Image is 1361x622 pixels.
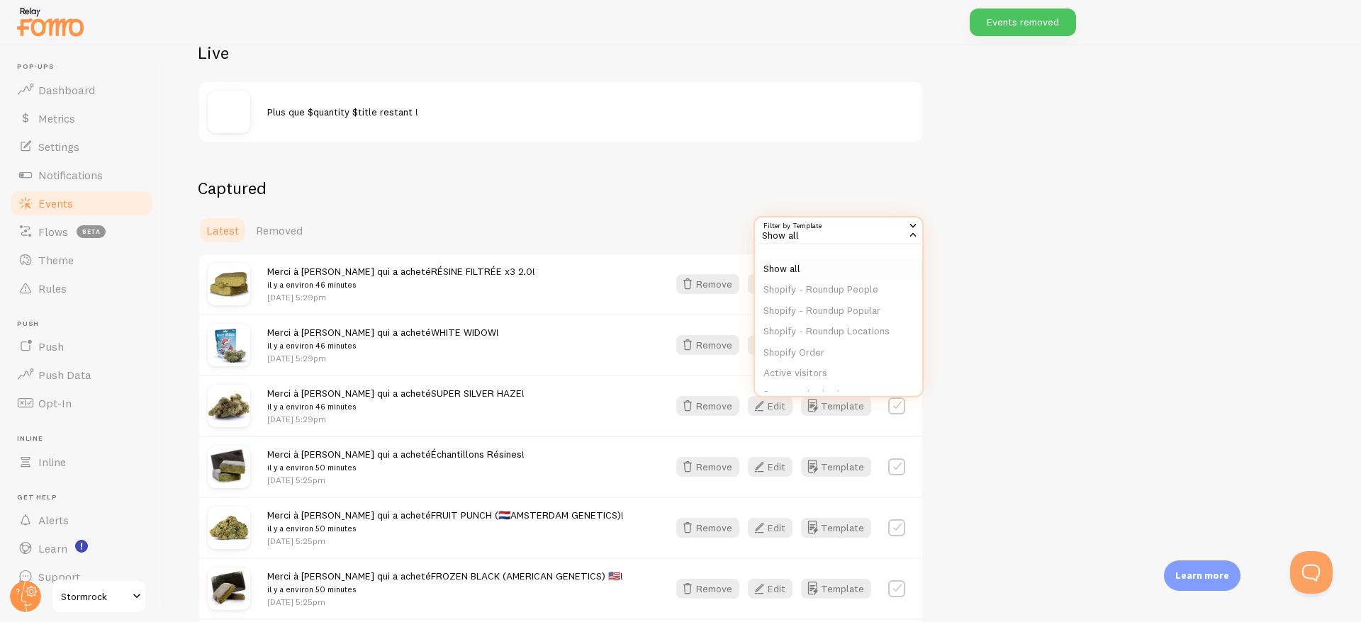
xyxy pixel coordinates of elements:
li: Show all [755,259,922,280]
button: Template [801,396,871,416]
small: il y a environ 50 minutes [267,461,525,474]
a: Push [9,332,155,361]
div: Show all [754,216,924,244]
img: Designsanstitre_13.webp [208,385,250,427]
a: Removed [247,216,311,244]
button: Remove [676,579,739,599]
li: Shopify Order [755,342,922,363]
iframe: Help Scout Beacon - Open [1290,551,1333,594]
span: Inline [17,434,155,443]
p: [DATE] 5:29pm [267,291,535,303]
a: Dashboard [9,76,155,104]
a: Edit [748,457,801,477]
a: Metrics [9,104,155,132]
a: Push Data [9,361,155,389]
button: Template [801,579,871,599]
a: Flows beta [9,217,155,246]
span: Theme [38,253,74,267]
div: Learn more [1164,560,1240,591]
span: Inline [38,455,66,469]
a: Échantillons Résines [431,448,522,460]
span: Events [38,196,73,210]
a: Edit [748,579,801,599]
li: Shopify - Roundup Popular [755,300,922,322]
p: [DATE] 5:29pm [267,413,525,425]
button: Edit [748,457,792,477]
li: Active visitors [755,363,922,384]
span: Push [38,339,64,354]
p: [DATE] 5:25pm [267,596,623,608]
img: white-widow_2_small.jpg [208,324,250,366]
button: Remove [676,518,739,538]
button: Edit [748,335,792,355]
h2: Captured [198,177,924,199]
a: Inline [9,448,155,476]
p: [DATE] 5:25pm [267,474,525,486]
a: RÉSINE FILTRÉE x3 2.0 [431,265,532,278]
a: Learn [9,534,155,562]
a: Opt-In [9,389,155,417]
button: Remove [676,457,739,477]
li: Shopify - Roundup Locations [755,321,922,342]
small: il y a environ 46 minutes [267,339,499,352]
button: Remove [676,274,739,294]
a: Edit [748,518,801,538]
a: Latest [198,216,247,244]
span: Flows [38,225,68,239]
img: FleurStormrock2_small.png [208,507,250,549]
small: il y a environ 46 minutes [267,400,525,413]
button: Edit [748,579,792,599]
span: Push Data [38,368,91,382]
span: Metrics [38,111,75,125]
div: Events removed [970,9,1076,36]
a: SUPER SILVER HAZE [431,387,522,400]
a: Theme [9,246,155,274]
span: Stormrock [61,588,128,605]
p: [DATE] 5:25pm [267,535,624,547]
a: Alerts [9,506,155,534]
a: Edit [748,396,801,416]
img: fomo-relay-logo-orange.svg [15,4,86,40]
a: Notifications [9,161,155,189]
button: Remove [676,396,739,416]
a: Events [9,189,155,217]
img: FrozenBlack_AmericanGenetics_small.png [208,567,250,610]
h2: Live [198,42,924,64]
button: Template [801,457,871,477]
span: Latest [206,223,239,237]
span: Merci à [PERSON_NAME] qui a acheté ! [267,448,525,474]
small: il y a environ 46 minutes [267,278,535,291]
a: Stormrock [51,579,147,613]
li: Someone is viewing [755,384,922,405]
button: Edit [748,518,792,538]
a: Edit [748,274,801,294]
p: [DATE] 5:29pm [267,352,499,364]
span: Alerts [38,513,69,527]
svg: <p>Watch New Feature Tutorials!</p> [75,540,88,553]
span: Get Help [17,493,155,502]
img: ELEVATOR1CBD_1_1.webp [208,446,250,488]
span: Dashboard [38,83,95,97]
span: Merci à [PERSON_NAME] qui a acheté ! [267,326,499,352]
small: il y a environ 50 minutes [267,522,624,535]
a: FRUIT PUNCH (🇳🇱AMSTERDAM GENETICS) [431,509,621,521]
span: Merci à [PERSON_NAME] qui a acheté ! [267,509,624,535]
span: Plus que $quantity $title restant ! [267,106,418,118]
a: Rules [9,274,155,302]
a: WHITE WIDOW [431,326,496,339]
button: Template [801,518,871,538]
li: Shopify - Roundup People [755,279,922,300]
span: Opt-In [38,396,72,410]
span: Settings [38,140,79,154]
span: beta [77,225,106,238]
span: Removed [256,223,303,237]
a: FROZEN BLACK (AMERICAN GENETICS) 🇺🇸 [431,570,620,582]
small: il y a environ 50 minutes [267,583,623,596]
span: Merci à [PERSON_NAME] qui a acheté ! [267,570,623,596]
span: Notifications [38,168,103,182]
a: Settings [9,132,155,161]
img: no_image.svg [208,91,250,133]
